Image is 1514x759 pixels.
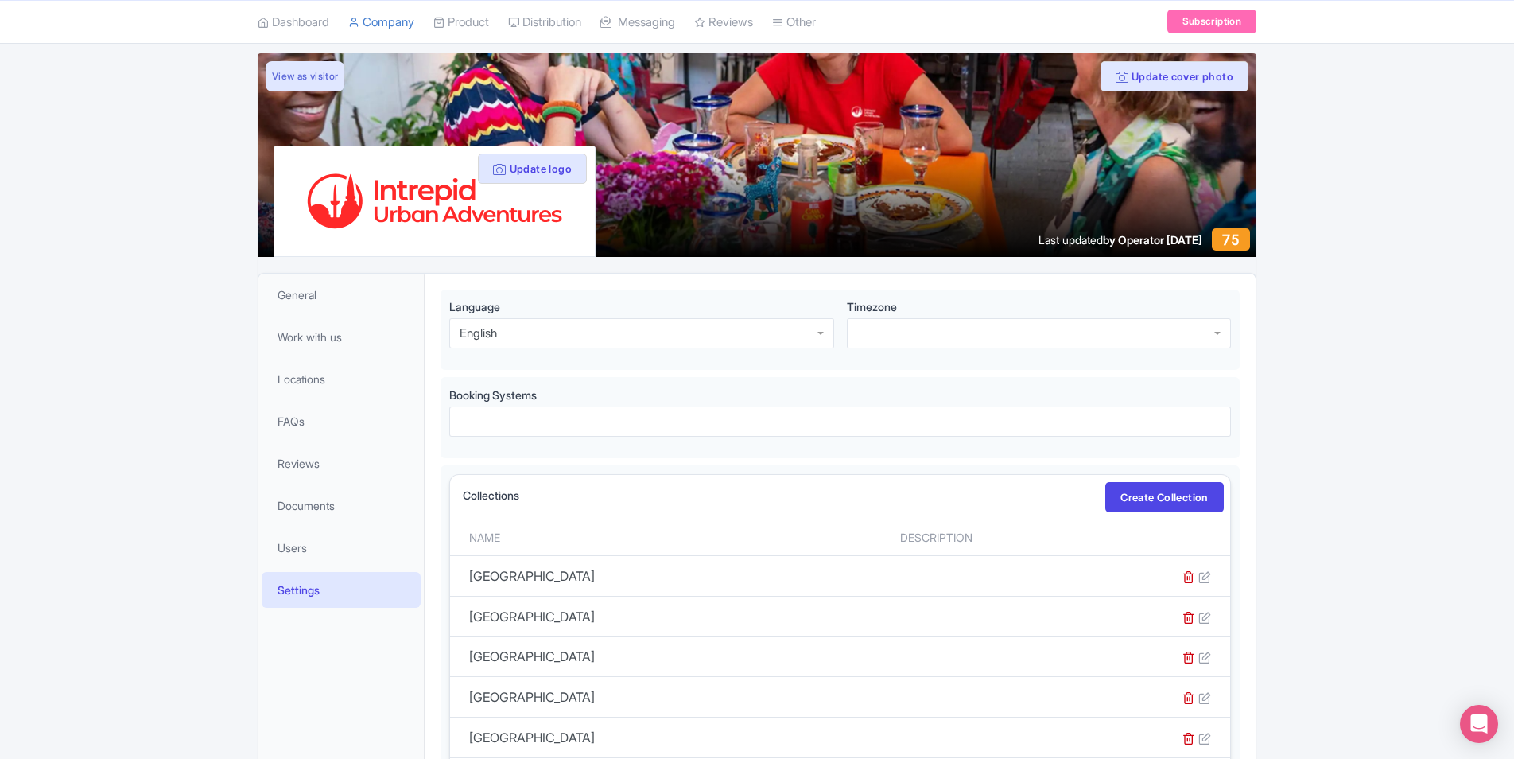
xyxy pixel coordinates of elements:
[891,520,1132,556] th: Description
[306,158,562,243] img: bnxlecx2kcnhiwl1bkly.svg
[1105,482,1224,512] a: Create Collection
[450,596,890,636] td: [GEOGRAPHIC_DATA]
[478,154,587,184] button: Update logo
[262,319,421,355] a: Work with us
[262,488,421,524] a: Documents
[278,413,305,430] span: FAQs
[278,286,316,303] span: General
[278,497,335,514] span: Documents
[278,329,342,345] span: Work with us
[1222,232,1239,248] span: 75
[266,61,344,91] a: View as visitor
[847,300,897,313] span: Timezone
[278,539,307,556] span: Users
[449,388,537,402] span: Booking Systems
[450,636,890,677] td: [GEOGRAPHIC_DATA]
[1103,233,1202,247] span: by Operator [DATE]
[450,718,890,758] td: [GEOGRAPHIC_DATA]
[262,403,421,439] a: FAQs
[262,446,421,481] a: Reviews
[262,572,421,608] a: Settings
[262,277,421,313] a: General
[450,677,890,718] td: [GEOGRAPHIC_DATA]
[262,361,421,397] a: Locations
[450,555,890,596] td: [GEOGRAPHIC_DATA]
[1101,61,1248,91] button: Update cover photo
[449,300,500,313] span: Language
[460,326,497,341] div: English
[463,487,519,504] label: Collections
[1167,10,1256,33] a: Subscription
[278,371,325,387] span: Locations
[278,455,320,472] span: Reviews
[262,530,421,566] a: Users
[1038,232,1202,248] div: Last updated
[1460,705,1498,743] div: Open Intercom Messenger
[450,520,890,556] th: Name
[278,582,320,598] span: Settings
